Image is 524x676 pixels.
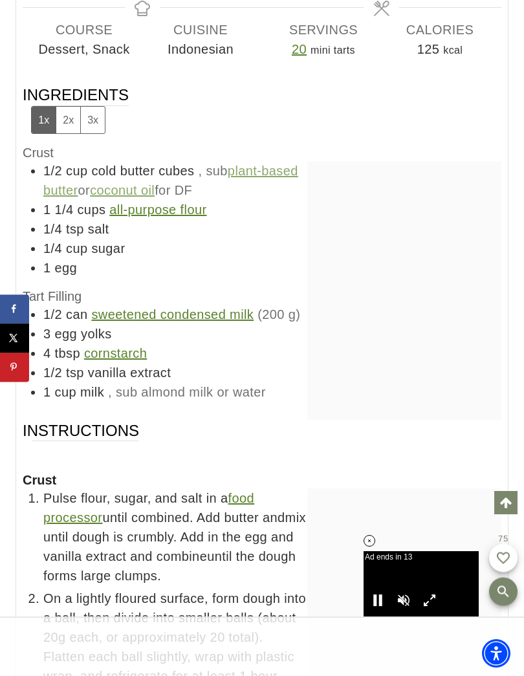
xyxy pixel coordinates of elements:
[382,20,498,39] span: Calories
[142,20,259,39] span: Cuisine
[88,365,171,380] span: vanilla extract
[43,385,51,399] span: 1
[91,307,254,322] a: sweetened condensed milk
[55,385,76,399] span: cup
[66,164,87,178] span: cup
[66,241,87,256] span: cup
[43,346,51,360] span: 4
[43,202,73,217] span: 1 1/4
[26,39,142,59] span: Dessert, Snack
[482,639,510,668] div: Accessibility Menu
[257,307,300,322] span: (200 g)
[32,107,56,133] button: Adjust servings by 1x
[80,107,105,133] button: Adjust servings by 3x
[43,365,62,380] span: 1/2
[26,20,142,39] span: Course
[43,307,62,322] span: 1/2
[417,42,440,56] span: 125
[443,45,463,56] span: kcal
[43,327,51,341] span: 3
[292,42,307,56] a: Adjust recipe servings
[43,488,501,585] span: Pulse flour, sugar, and salt in a until combined. Add butter andmix until dough is crumbly. Add i...
[66,222,84,236] span: tsp
[80,385,104,399] span: milk
[23,289,82,303] span: Tart Filling
[23,420,139,461] span: Instructions
[55,346,80,360] span: tbsp
[23,146,54,160] span: Crust
[108,385,266,399] span: , sub almond milk or water
[43,222,62,236] span: 1/4
[142,39,259,59] span: Indonesian
[77,202,105,217] span: cups
[43,164,298,197] span: , sub or for DF
[307,161,501,323] iframe: Advertisement
[43,164,62,178] span: 1/2
[88,222,109,236] span: salt
[23,85,129,133] span: Ingredients
[494,491,518,514] a: Scroll to top
[27,618,497,676] iframe: Advertisement
[311,45,355,56] span: mini tarts
[56,107,80,133] button: Adjust servings by 2x
[23,473,56,487] span: Crust
[307,488,501,650] iframe: Advertisement
[84,346,147,360] a: cornstarch
[91,241,125,256] span: sugar
[43,164,298,197] a: plant-based butter
[55,261,78,275] span: egg
[43,241,62,256] span: 1/4
[43,261,51,275] span: 1
[109,202,206,217] a: all-purpose flour
[66,307,87,322] span: can
[66,365,84,380] span: tsp
[91,164,194,178] span: cold butter cubes
[265,20,382,39] span: Servings
[90,183,155,197] a: coconut oil
[55,327,112,341] span: egg yolks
